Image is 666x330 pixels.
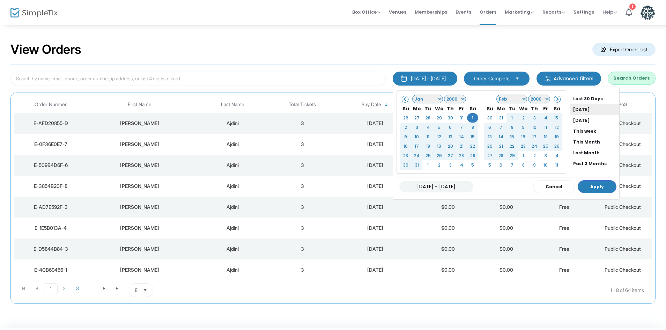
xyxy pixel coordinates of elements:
td: 22 [506,141,518,151]
input: MM/DD/YYYY - MM/DD/YYYY [399,181,473,192]
span: Sortable [384,102,389,108]
span: Free [559,267,569,273]
td: 20 [484,141,495,151]
span: Public Checkout [605,246,641,252]
td: 19 [551,132,562,141]
th: Tu [506,104,518,113]
div: 9/24/2025 [333,225,417,232]
div: Ajdini [194,183,272,190]
div: Ajdini [194,225,272,232]
td: 16 [400,141,411,151]
span: Marketing [505,9,534,15]
td: 30 [484,113,495,123]
li: Past 12 Months [570,169,619,180]
th: Th [529,104,540,113]
td: 31 [411,160,422,170]
td: $0.00 [419,218,477,239]
td: 2 [400,123,411,132]
input: Search by name, email, phone, order number, ip address, or last 4 digits of card [10,72,386,86]
div: 8/27/2025 [333,266,417,273]
div: 10/8/2025 [333,162,417,169]
td: 17 [529,132,540,141]
span: Go to the last page [111,283,124,294]
td: 13 [445,132,456,141]
div: E-AD7E592F-3 [16,204,85,211]
td: 9 [529,160,540,170]
td: 29 [434,113,445,123]
td: 23 [400,151,411,160]
li: Past 3 Months [570,158,619,169]
div: 10/1/2025 [333,204,417,211]
div: Ajdini [194,162,272,169]
img: monthly [400,75,407,82]
div: Ajdini [194,245,272,252]
td: 21 [456,141,467,151]
td: 2 [518,113,529,123]
span: Public Checkout [605,120,641,126]
td: 3 [273,239,332,259]
th: Su [400,104,411,113]
div: Violeta [89,183,190,190]
div: 10/9/2025 [333,141,417,148]
td: 1 [506,113,518,123]
td: 8 [518,160,529,170]
div: Violeta [89,245,190,252]
th: Mo [411,104,422,113]
td: 29 [506,151,518,160]
td: 3 [529,113,540,123]
td: 11 [422,132,434,141]
td: 22 [467,141,478,151]
td: 2 [434,160,445,170]
li: Last 30 Days [570,93,619,104]
span: Venues [389,3,406,21]
th: We [518,104,529,113]
button: Cancel [533,180,575,193]
td: 7 [456,123,467,132]
td: 3 [273,259,332,280]
td: 7 [506,160,518,170]
td: 26 [551,141,562,151]
td: 3 [273,113,332,134]
td: 6 [495,160,506,170]
span: 8 [135,287,138,294]
span: Order Number [35,102,67,108]
td: 19 [434,141,445,151]
td: 28 [422,113,434,123]
td: 2 [529,151,540,160]
td: 3 [273,155,332,176]
td: 8 [506,123,518,132]
button: Apply [578,180,616,193]
span: Free [559,225,569,231]
td: $0.00 [477,259,535,280]
span: Public Checkout [605,204,641,210]
kendo-pager-info: 1 - 8 of 64 items [223,283,644,297]
td: 9 [400,132,411,141]
div: E-AFD20855-D [16,120,85,127]
td: 17 [411,141,422,151]
td: 6 [445,123,456,132]
div: Violeta [89,266,190,273]
span: Memberships [415,3,447,21]
button: Search Orders [608,72,656,85]
td: 23 [518,141,529,151]
td: 30 [445,113,456,123]
li: [DATE] [570,115,619,126]
li: This week [570,126,619,137]
span: Free [559,204,569,210]
td: 28 [495,151,506,160]
div: 10/2/2025 [333,183,417,190]
span: Public Checkout [605,162,641,168]
td: $0.00 [419,259,477,280]
span: Buy Date [361,102,381,108]
div: Ajdini [194,141,272,148]
td: 26 [434,151,445,160]
td: 3 [540,151,551,160]
th: We [434,104,445,113]
td: 4 [551,151,562,160]
span: Go to the next page [97,283,111,294]
th: Mo [495,104,506,113]
td: 27 [411,113,422,123]
span: Page 4 [84,283,97,294]
h2: View Orders [10,42,81,57]
td: 14 [495,132,506,141]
